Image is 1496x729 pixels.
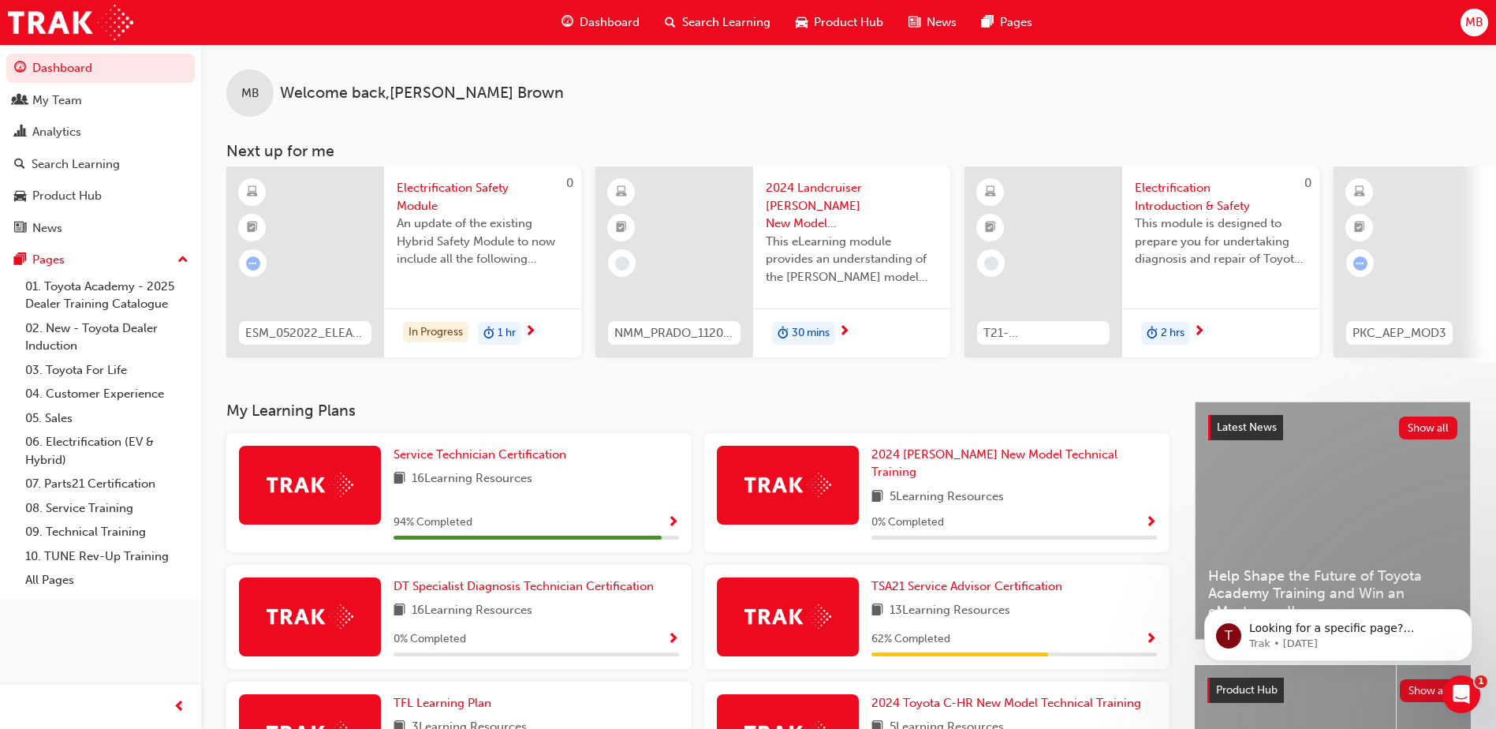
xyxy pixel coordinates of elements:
[19,358,195,383] a: 03. Toyota For Life
[1135,215,1307,268] span: This module is designed to prepare you for undertaking diagnosis and repair of Toyota & Lexus Ele...
[394,630,466,649] span: 0 % Completed
[1145,630,1157,649] button: Show Progress
[766,179,938,233] span: 2024 Landcruiser [PERSON_NAME] New Model Mechanisms - Model Outline 1
[19,472,195,496] a: 07. Parts21 Certification
[394,514,472,532] span: 94 % Completed
[969,6,1045,39] a: pages-iconPages
[667,630,679,649] button: Show Progress
[6,245,195,275] button: Pages
[964,166,1319,357] a: 0T21-FOD_HVIS_PREREQElectrification Introduction & SafetyThis module is designed to prepare you f...
[890,601,1010,621] span: 13 Learning Resources
[1465,13,1483,32] span: MB
[549,6,652,39] a: guage-iconDashboard
[267,604,353,629] img: Trak
[985,182,996,203] span: learningResourceType_ELEARNING-icon
[1145,633,1157,647] span: Show Progress
[667,516,679,530] span: Show Progress
[1145,513,1157,533] button: Show Progress
[394,447,566,462] span: Service Technician Certification
[985,218,996,238] span: booktick-icon
[226,402,1170,420] h3: My Learning Plans
[173,697,185,717] span: prev-icon
[403,322,468,343] div: In Progress
[19,275,195,316] a: 01. Toyota Academy - 2025 Dealer Training Catalogue
[32,219,62,237] div: News
[796,13,808,32] span: car-icon
[19,430,195,472] a: 06. Electrification (EV & Hybrid)
[1145,516,1157,530] span: Show Progress
[1208,567,1457,621] span: Help Shape the Future of Toyota Academy Training and Win an eMastercard!
[6,54,195,83] a: Dashboard
[245,324,365,342] span: ESM_052022_ELEARN
[871,630,950,649] span: 62 % Completed
[394,578,660,596] a: DT Specialist Diagnosis Technician Certification
[394,696,491,710] span: TFL Learning Plan
[766,233,938,286] span: This eLearning module provides an understanding of the [PERSON_NAME] model line-up and its Katash...
[871,696,1141,710] span: 2024 Toyota C-HR New Model Technical Training
[412,469,532,489] span: 16 Learning Resources
[14,253,26,267] span: pages-icon
[1354,218,1365,238] span: booktick-icon
[1304,176,1311,190] span: 0
[1217,421,1277,434] span: Latest News
[394,446,573,464] a: Service Technician Certification
[14,222,26,236] span: news-icon
[246,256,260,271] span: learningRecordVerb_ATTEMPT-icon
[201,142,1496,160] h3: Next up for me
[19,544,195,569] a: 10. TUNE Rev-Up Training
[838,325,850,339] span: next-icon
[397,215,569,268] span: An update of the existing Hybrid Safety Module to now include all the following electrification v...
[32,187,102,205] div: Product Hub
[783,6,896,39] a: car-iconProduct Hub
[394,601,405,621] span: book-icon
[871,601,883,621] span: book-icon
[983,324,1103,342] span: T21-FOD_HVIS_PREREQ
[6,118,195,147] a: Analytics
[1208,415,1457,440] a: Latest NewsShow all
[616,182,627,203] span: learningResourceType_ELEARNING-icon
[412,601,532,621] span: 16 Learning Resources
[14,125,26,140] span: chart-icon
[1461,9,1488,36] button: MB
[498,324,516,342] span: 1 hr
[19,316,195,358] a: 02. New - Toyota Dealer Induction
[32,155,120,174] div: Search Learning
[1181,576,1496,686] iframe: Intercom notifications message
[792,324,830,342] span: 30 mins
[871,514,944,532] span: 0 % Completed
[524,325,536,339] span: next-icon
[32,123,81,141] div: Analytics
[744,604,831,629] img: Trak
[1352,324,1446,342] span: PKC_AEP_MOD3
[1354,182,1365,203] span: learningResourceType_ELEARNING-icon
[19,520,195,544] a: 09. Technical Training
[615,256,629,271] span: learningRecordVerb_NONE-icon
[6,150,195,179] a: Search Learning
[32,251,65,269] div: Pages
[566,176,573,190] span: 0
[394,469,405,489] span: book-icon
[616,218,627,238] span: booktick-icon
[19,382,195,406] a: 04. Customer Experience
[890,488,1004,507] span: 5 Learning Resources
[1161,324,1184,342] span: 2 hrs
[6,50,195,245] button: DashboardMy TeamAnalyticsSearch LearningProduct HubNews
[982,13,994,32] span: pages-icon
[984,256,998,271] span: learningRecordVerb_NONE-icon
[14,62,26,76] span: guage-icon
[908,13,920,32] span: news-icon
[14,94,26,108] span: people-icon
[177,250,188,271] span: up-icon
[1147,323,1158,344] span: duration-icon
[1400,679,1459,702] button: Show all
[665,13,676,32] span: search-icon
[871,694,1147,712] a: 2024 Toyota C-HR New Model Technical Training
[32,92,82,110] div: My Team
[483,323,494,344] span: duration-icon
[267,473,353,497] img: Trak
[8,5,133,40] img: Trak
